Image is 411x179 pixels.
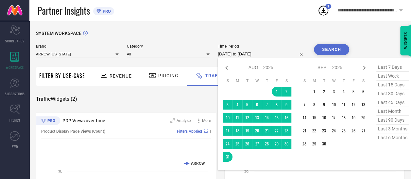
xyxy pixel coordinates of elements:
td: Thu Aug 28 2025 [262,139,272,149]
th: Tuesday [242,78,252,83]
td: Thu Sep 25 2025 [339,126,349,136]
span: SCORECARDS [5,38,25,43]
td: Mon Sep 15 2025 [309,113,319,123]
td: Mon Sep 01 2025 [309,87,319,97]
span: 1 [327,4,329,8]
td: Sun Aug 03 2025 [223,100,232,110]
td: Thu Aug 21 2025 [262,126,272,136]
td: Tue Sep 30 2025 [319,139,329,149]
div: Premium [36,116,60,126]
span: last 7 days [376,63,409,72]
span: last 15 days [376,81,409,89]
button: Search [314,44,349,55]
span: PRO [101,9,111,14]
span: TRENDS [9,118,20,123]
td: Sat Aug 23 2025 [282,126,291,136]
th: Monday [232,78,242,83]
text: 2Cr [244,170,250,173]
input: Select time period [218,50,306,58]
span: last month [376,107,409,116]
td: Thu Sep 18 2025 [339,113,349,123]
td: Sun Aug 24 2025 [223,139,232,149]
td: Mon Sep 29 2025 [309,139,319,149]
span: WORKSPACE [6,65,24,70]
td: Sat Sep 27 2025 [358,126,368,136]
span: Traffic Widgets ( 2 ) [36,96,77,102]
span: Filters Applied [177,129,202,134]
span: Analyse [177,118,191,123]
td: Sat Aug 16 2025 [282,113,291,123]
span: last 45 days [376,98,409,107]
td: Wed Aug 27 2025 [252,139,262,149]
td: Fri Sep 05 2025 [349,87,358,97]
span: last 6 months [376,133,409,142]
span: Brand [36,44,119,49]
td: Tue Sep 16 2025 [319,113,329,123]
div: Next month [360,64,368,72]
td: Tue Aug 26 2025 [242,139,252,149]
th: Saturday [358,78,368,83]
td: Fri Aug 08 2025 [272,100,282,110]
span: Filter By Use-Case [39,72,85,80]
td: Mon Aug 04 2025 [232,100,242,110]
td: Fri Aug 22 2025 [272,126,282,136]
td: Tue Aug 19 2025 [242,126,252,136]
th: Thursday [262,78,272,83]
span: last week [376,72,409,81]
span: Time Period [218,44,306,49]
td: Tue Aug 05 2025 [242,100,252,110]
td: Tue Sep 23 2025 [319,126,329,136]
td: Tue Sep 02 2025 [319,87,329,97]
td: Sat Sep 20 2025 [358,113,368,123]
td: Wed Sep 17 2025 [329,113,339,123]
th: Friday [349,78,358,83]
span: last 3 months [376,125,409,133]
div: Open download list [317,5,329,16]
text: ARROW [191,161,205,166]
th: Tuesday [319,78,329,83]
span: Revenue [110,73,132,79]
td: Sat Aug 02 2025 [282,87,291,97]
td: Fri Aug 01 2025 [272,87,282,97]
td: Sat Sep 06 2025 [358,87,368,97]
span: | [210,129,211,134]
span: Product Display Page Views (Count) [41,129,105,134]
td: Thu Aug 14 2025 [262,113,272,123]
td: Sun Sep 07 2025 [300,100,309,110]
span: last 30 days [376,89,409,98]
td: Mon Aug 25 2025 [232,139,242,149]
td: Sat Aug 09 2025 [282,100,291,110]
td: Tue Aug 12 2025 [242,113,252,123]
td: Sat Aug 30 2025 [282,139,291,149]
td: Wed Aug 20 2025 [252,126,262,136]
span: SUGGESTIONS [5,91,25,96]
td: Fri Sep 19 2025 [349,113,358,123]
td: Sun Sep 14 2025 [300,113,309,123]
td: Sun Sep 28 2025 [300,139,309,149]
td: Fri Sep 12 2025 [349,100,358,110]
td: Wed Sep 03 2025 [329,87,339,97]
td: Thu Aug 07 2025 [262,100,272,110]
th: Sunday [223,78,232,83]
td: Sat Sep 13 2025 [358,100,368,110]
td: Mon Sep 08 2025 [309,100,319,110]
td: Wed Aug 06 2025 [252,100,262,110]
div: Previous month [223,64,231,72]
span: Traffic [205,73,226,78]
td: Sun Aug 17 2025 [223,126,232,136]
svg: Zoom [170,118,175,123]
td: Mon Aug 11 2025 [232,113,242,123]
td: Mon Sep 22 2025 [309,126,319,136]
th: Monday [309,78,319,83]
th: Saturday [282,78,291,83]
td: Thu Sep 04 2025 [339,87,349,97]
td: Sun Sep 21 2025 [300,126,309,136]
span: Category [127,44,210,49]
span: SYSTEM WORKSPACE [36,31,81,36]
span: last 90 days [376,116,409,125]
th: Wednesday [329,78,339,83]
td: Thu Sep 11 2025 [339,100,349,110]
td: Wed Sep 10 2025 [329,100,339,110]
td: Sun Aug 31 2025 [223,152,232,162]
span: More [202,118,211,123]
